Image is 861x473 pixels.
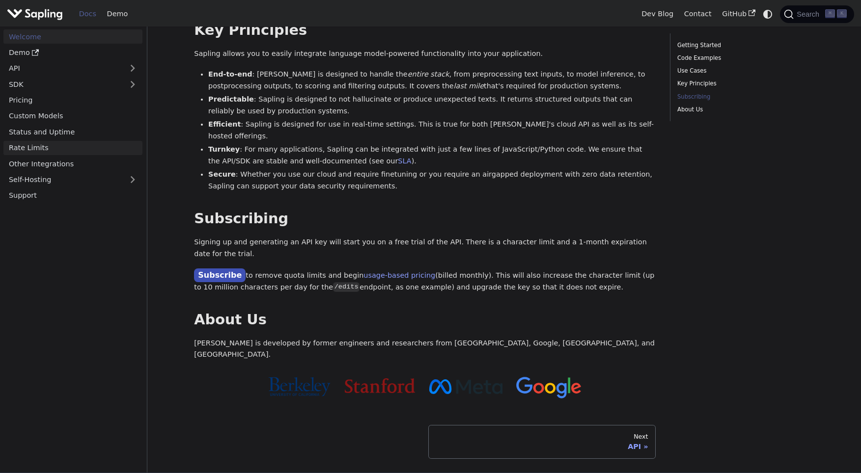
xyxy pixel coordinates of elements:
strong: Turnkey [208,145,240,153]
a: Demo [102,6,133,22]
strong: Predictable [208,95,254,103]
a: SLA [398,157,411,165]
a: NextAPI [428,425,656,458]
li: : [PERSON_NAME] is designed to handle the , from preprocessing text inputs, to model inference, t... [208,69,656,92]
a: Other Integrations [3,157,142,171]
kbd: K [837,9,847,18]
a: Self-Hosting [3,173,142,187]
button: Expand sidebar category 'SDK' [123,78,142,92]
a: Subscribe [194,268,246,283]
em: entire stack [408,70,449,78]
li: : For many applications, Sapling can be integrated with just a few lines of JavaScript/Python cod... [208,144,656,167]
img: Meta [429,379,502,394]
a: Rate Limits [3,141,142,155]
p: to remove quota limits and begin (billed monthly). This will also increase the character limit (u... [194,269,656,293]
a: Getting Started [677,41,810,50]
a: Pricing [3,93,142,107]
h2: Subscribing [194,210,656,228]
a: Use Cases [677,66,810,76]
img: Google [516,377,582,399]
button: Switch between dark and light mode (currently system mode) [761,7,775,21]
strong: Secure [208,170,236,178]
a: About Us [677,105,810,114]
a: Welcome [3,30,142,44]
a: Code Examples [677,53,810,63]
a: Docs [74,6,102,22]
span: Search [794,10,825,18]
li: : Whether you use our cloud and require finetuning or you require an airgapped deployment with ze... [208,169,656,192]
a: Status and Uptime [3,125,142,139]
strong: End-to-end [208,70,252,78]
a: API [3,61,123,76]
a: GitHub [717,6,760,22]
p: [PERSON_NAME] is developed by former engineers and researchers from [GEOGRAPHIC_DATA], Google, [G... [194,338,656,361]
a: Custom Models [3,109,142,123]
button: Search (Command+K) [780,5,854,23]
a: Dev Blog [636,6,678,22]
img: Cal [268,377,331,396]
h2: Key Principles [194,22,656,39]
img: Sapling.ai [7,7,63,21]
button: Expand sidebar category 'API' [123,61,142,76]
li: : Sapling is designed for use in real-time settings. This is true for both [PERSON_NAME]'s cloud ... [208,119,656,142]
a: Demo [3,46,142,60]
img: Stanford [345,378,415,393]
a: Support [3,188,142,203]
a: Subscribing [677,92,810,102]
div: API [436,442,648,451]
p: Signing up and generating an API key will start you on a free trial of the API. There is a charac... [194,236,656,260]
p: Sapling allows you to easily integrate language model-powered functionality into your application. [194,48,656,60]
strong: Efficient [208,120,241,128]
li: : Sapling is designed to not hallucinate or produce unexpected texts. It returns structured outpu... [208,94,656,117]
a: usage-based pricing [363,271,435,279]
kbd: ⌘ [825,9,835,18]
a: Key Principles [677,79,810,88]
h2: About Us [194,311,656,329]
a: Contact [679,6,717,22]
nav: Docs pages [194,425,656,458]
div: Next [436,433,648,441]
code: /edits [333,282,360,292]
em: last mile [454,82,484,90]
a: Sapling.ai [7,7,66,21]
a: SDK [3,78,123,92]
